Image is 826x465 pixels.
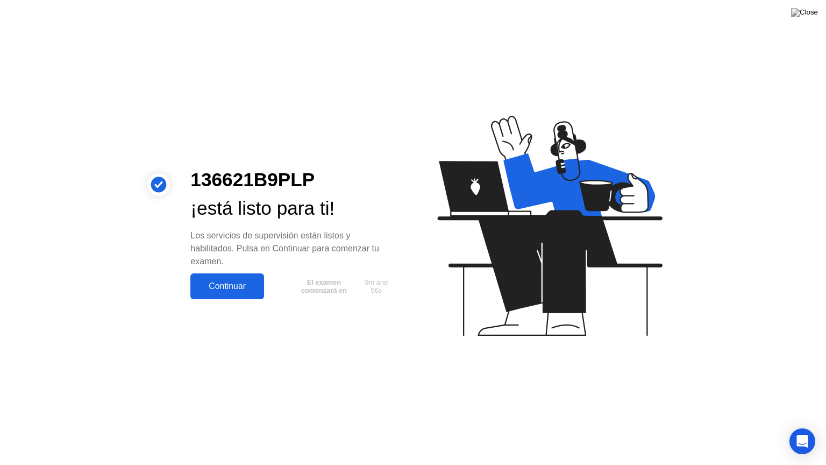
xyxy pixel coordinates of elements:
div: Open Intercom Messenger [789,428,815,454]
button: Continuar [190,273,264,299]
div: Continuar [194,281,261,291]
div: Los servicios de supervisión están listos y habilitados. Pulsa en Continuar para comenzar tu examen. [190,229,396,268]
img: Close [791,8,818,17]
button: El examen comenzará en9m and 56s [269,276,396,297]
div: 136621B9PLP [190,166,396,194]
span: 9m and 56s [361,278,392,294]
div: ¡está listo para ti! [190,194,396,223]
